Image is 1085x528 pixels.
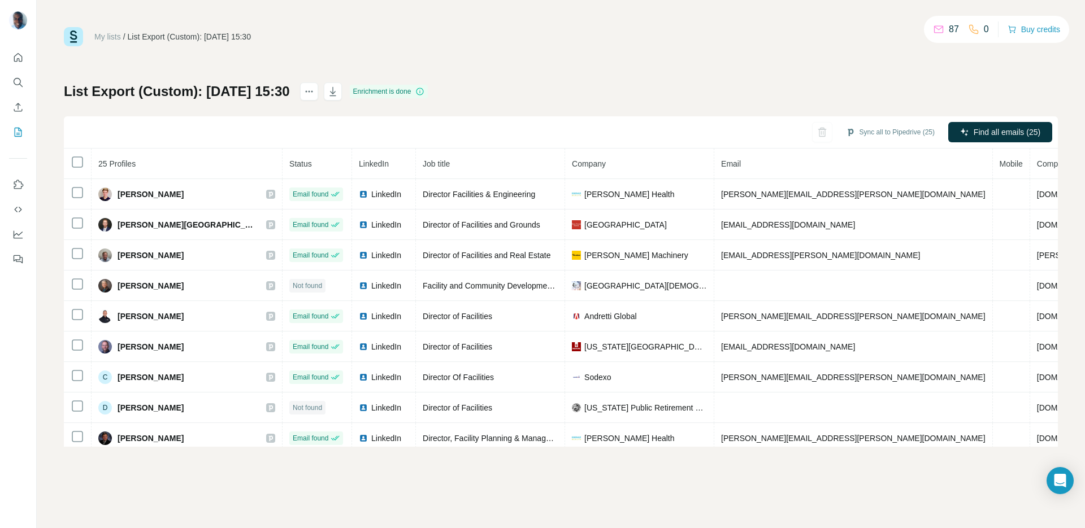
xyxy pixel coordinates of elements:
img: company-logo [572,220,581,229]
span: [PERSON_NAME][EMAIL_ADDRESS][PERSON_NAME][DOMAIN_NAME] [721,190,986,199]
img: Surfe Logo [64,27,83,46]
span: LinkedIn [371,219,401,230]
img: LinkedIn logo [359,403,368,412]
span: Company [572,159,606,168]
span: LinkedIn [371,433,401,444]
img: Avatar [98,279,112,293]
div: List Export (Custom): [DATE] 15:30 [128,31,251,42]
button: Enrich CSV [9,97,27,117]
span: Job title [423,159,450,168]
h1: List Export (Custom): [DATE] 15:30 [64,82,290,101]
span: [PERSON_NAME][GEOGRAPHIC_DATA] [118,219,255,230]
img: Avatar [98,248,112,262]
img: Avatar [98,340,112,354]
p: 0 [984,23,989,36]
img: company-logo [572,342,581,351]
button: Find all emails (25) [948,122,1052,142]
span: Email found [293,342,328,352]
span: Email found [293,372,328,382]
img: company-logo [572,403,581,412]
span: 25 Profiles [98,159,136,168]
button: My lists [9,122,27,142]
span: [PERSON_NAME] Health [584,189,675,200]
button: Use Surfe API [9,199,27,220]
span: [PERSON_NAME] [118,402,184,413]
img: company-logo [572,434,581,443]
a: My lists [94,32,121,41]
span: Facility and Community Development Manager [423,281,587,290]
span: [PERSON_NAME] [118,250,184,261]
span: [EMAIL_ADDRESS][DOMAIN_NAME] [721,342,855,351]
span: Sodexo [584,372,611,383]
span: Email found [293,311,328,321]
button: Buy credits [1008,21,1060,37]
button: actions [300,82,318,101]
span: Director of Facilities [423,312,492,321]
span: Director of Facilities and Real Estate [423,251,550,260]
span: LinkedIn [371,372,401,383]
span: Director of Facilities [423,403,492,412]
span: Mobile [1000,159,1023,168]
span: [PERSON_NAME][EMAIL_ADDRESS][PERSON_NAME][DOMAIN_NAME] [721,373,986,382]
span: LinkedIn [371,402,401,413]
img: Avatar [98,218,112,232]
button: Quick start [9,47,27,68]
button: Dashboard [9,224,27,245]
img: LinkedIn logo [359,190,368,199]
img: company-logo [572,190,581,199]
span: Find all emails (25) [974,126,1040,138]
span: [PERSON_NAME] [118,311,184,322]
span: [PERSON_NAME] [118,433,184,444]
span: Director of Facilities and Grounds [423,220,540,229]
img: LinkedIn logo [359,342,368,351]
span: Director, Facility Planning & Management [423,434,568,443]
span: [PERSON_NAME][EMAIL_ADDRESS][PERSON_NAME][DOMAIN_NAME] [721,434,986,443]
span: [PERSON_NAME] [118,189,184,200]
span: Email [721,159,741,168]
span: [PERSON_NAME] Machinery [584,250,688,261]
span: LinkedIn [359,159,389,168]
span: [PERSON_NAME] [118,341,184,352]
button: Feedback [9,249,27,269]
span: [EMAIL_ADDRESS][PERSON_NAME][DOMAIN_NAME] [721,251,920,260]
span: [EMAIL_ADDRESS][DOMAIN_NAME] [721,220,855,229]
img: Avatar [98,309,112,323]
button: Use Surfe on LinkedIn [9,174,27,195]
img: company-logo [572,312,581,321]
img: LinkedIn logo [359,251,368,260]
img: LinkedIn logo [359,312,368,321]
span: Director of Facilities [423,342,492,351]
span: [PERSON_NAME] Health [584,433,675,444]
span: Email found [293,250,328,260]
span: Not found [293,281,322,291]
div: D [98,401,112,414]
span: LinkedIn [371,311,401,322]
img: Avatar [9,11,27,29]
img: company-logo [572,281,581,290]
span: Email found [293,433,328,443]
span: [GEOGRAPHIC_DATA][DEMOGRAPHIC_DATA] [584,280,707,291]
span: Not found [293,403,322,413]
span: [US_STATE][GEOGRAPHIC_DATA] [584,341,707,352]
li: / [123,31,125,42]
button: Search [9,72,27,93]
span: LinkedIn [371,280,401,291]
img: Avatar [98,187,112,201]
span: LinkedIn [371,341,401,352]
span: [US_STATE] Public Retirement System(INPRS) [584,402,707,413]
img: company-logo [572,373,581,382]
img: Avatar [98,431,112,445]
p: 87 [949,23,959,36]
span: [PERSON_NAME] [118,372,184,383]
span: Status [289,159,312,168]
img: LinkedIn logo [359,281,368,290]
img: company-logo [572,251,581,260]
img: LinkedIn logo [359,434,368,443]
img: LinkedIn logo [359,373,368,382]
span: Director Of Facilities [423,373,494,382]
span: Email found [293,220,328,230]
div: Open Intercom Messenger [1047,467,1074,494]
span: LinkedIn [371,250,401,261]
span: LinkedIn [371,189,401,200]
span: Director Facilities & Engineering [423,190,535,199]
